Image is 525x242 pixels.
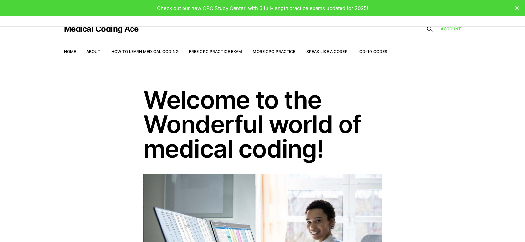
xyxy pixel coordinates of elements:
[157,5,368,11] span: Check out our new CPC Study Center, with 5 full-length practice exams updated for 2025!
[143,87,382,161] h1: Welcome to the Wonderful world of medical coding!
[86,49,101,54] a: About
[64,25,139,33] a: Medical Coding Ace
[111,49,179,54] a: How to Learn Medical Coding
[358,49,387,54] a: ICD-10 Codes
[306,49,348,54] a: Speak Like a Coder
[64,49,76,54] a: Home
[490,210,525,242] iframe: portal-trigger
[189,49,242,54] a: Free CPC Practice Exam
[253,49,295,54] a: More CPC Practice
